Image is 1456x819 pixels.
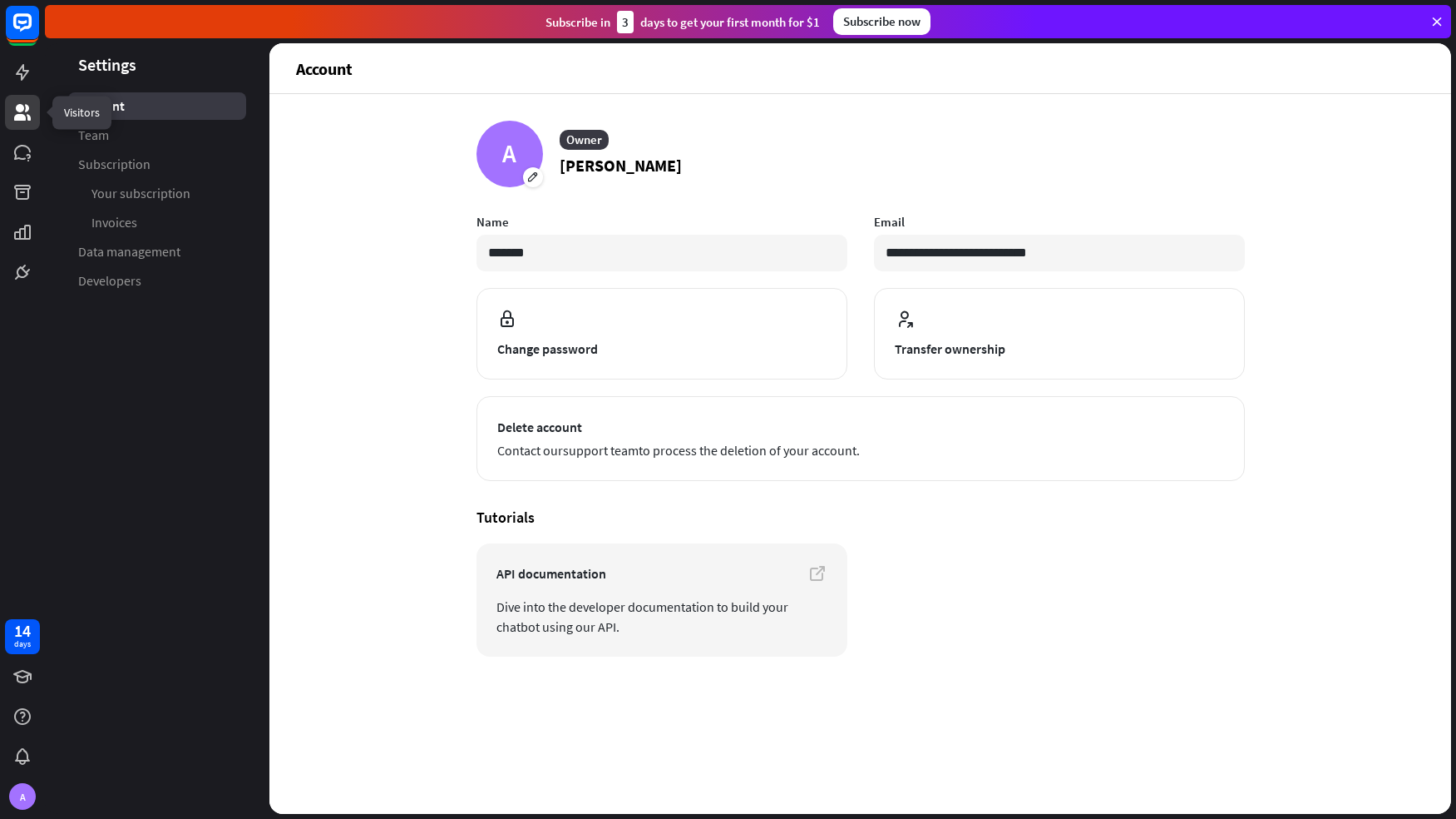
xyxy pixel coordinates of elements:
a: Data management [68,238,246,266]
a: support team [563,442,639,459]
span: API documentation [496,563,827,583]
div: A [9,783,36,810]
span: Dive into the developer documentation to build your chatbot using our API. [496,597,827,637]
div: A [476,121,543,187]
span: Team [78,127,109,144]
header: Account [269,43,1451,93]
span: Change password [497,339,827,359]
div: Owner [560,130,609,150]
span: Account [78,97,125,115]
button: Transfer ownership [874,288,1245,380]
button: Open LiveChat chat widget [13,7,63,57]
a: Invoices [68,209,246,236]
span: Developers [78,272,141,290]
span: Delete account [497,417,1224,437]
span: Your subscription [91,185,190,202]
a: 14 days [5,619,40,654]
span: Subscription [78,156,151,173]
label: Email [874,214,1245,230]
span: Data management [78,243,180,261]
p: [PERSON_NAME] [560,153,682,178]
a: Subscription [68,151,246,178]
div: 3 [617,11,634,33]
span: Invoices [91,214,137,231]
button: Change password [476,288,847,380]
a: Developers [68,267,246,295]
header: Settings [45,53,269,76]
a: Your subscription [68,180,246,207]
div: days [14,638,31,650]
span: Contact our to process the deletion of your account. [497,440,1224,460]
a: Team [68,122,246,149]
button: Delete account Contact oursupport teamto process the deletion of your account. [476,396,1245,481]
label: Name [476,214,847,230]
span: Transfer ownership [895,339,1224,359]
div: Subscribe in days to get your first month for $1 [545,11,820,33]
h4: Tutorials [476,508,1245,527]
a: API documentation Dive into the developer documentation to build your chatbot using our API. [476,544,847,657]
div: 14 [14,623,31,638]
div: Subscribe now [833,8,930,35]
